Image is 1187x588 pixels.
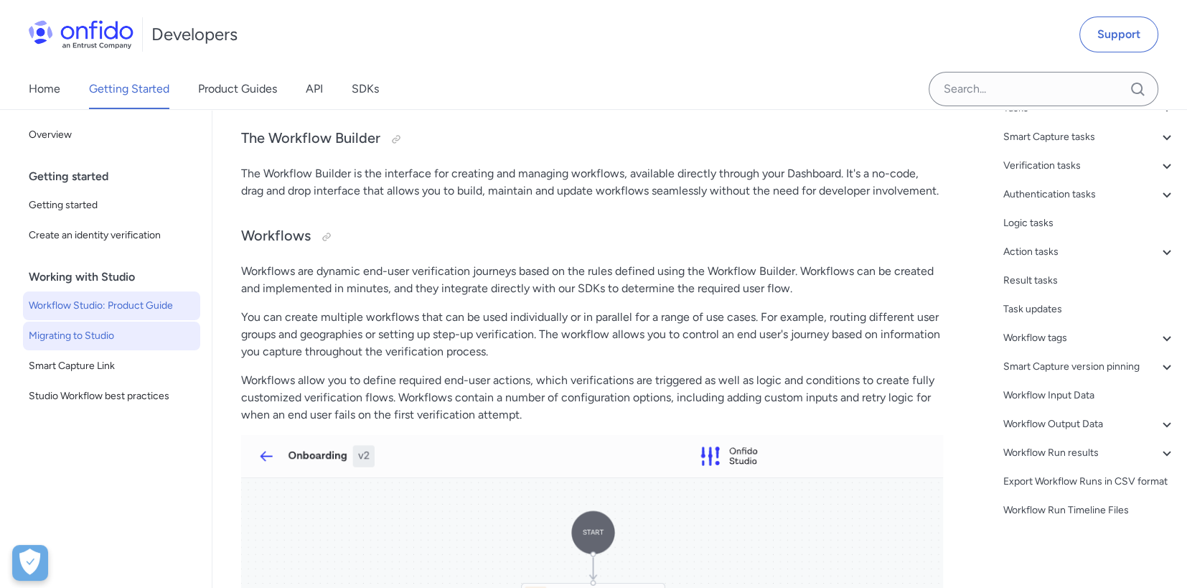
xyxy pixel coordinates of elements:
a: Action tasks [1003,243,1176,261]
a: Studio Workflow best practices [23,382,200,411]
input: Onfido search input field [929,72,1158,106]
a: Verification tasks [1003,157,1176,174]
span: Migrating to Studio [29,327,194,345]
a: Migrating to Studio [23,322,200,350]
a: Product Guides [198,69,277,109]
a: SDKs [352,69,379,109]
a: Workflow Run results [1003,444,1176,462]
h3: The Workflow Builder [241,128,943,151]
a: Support [1079,17,1158,52]
a: Workflow Run Timeline Files [1003,502,1176,519]
div: Working with Studio [29,263,206,291]
a: Smart Capture version pinning [1003,358,1176,375]
a: Workflow Output Data [1003,416,1176,433]
a: Overview [23,121,200,149]
a: Workflow Studio: Product Guide [23,291,200,320]
p: Workflows are dynamic end-user verification journeys based on the rules defined using the Workflo... [241,263,943,297]
span: Studio Workflow best practices [29,388,194,405]
a: Workflow Input Data [1003,387,1176,404]
div: Getting started [29,162,206,191]
button: Open Preferences [12,545,48,581]
a: Result tasks [1003,272,1176,289]
span: Smart Capture Link [29,358,194,375]
a: Logic tasks [1003,215,1176,232]
a: API [306,69,323,109]
span: Workflow Studio: Product Guide [29,297,194,314]
a: Task updates [1003,301,1176,318]
a: Home [29,69,60,109]
a: Smart Capture Link [23,352,200,381]
a: Smart Capture tasks [1003,129,1176,146]
div: Cookie Preferences [12,545,48,581]
span: Overview [29,126,194,144]
a: Workflow tags [1003,330,1176,347]
a: Getting Started [89,69,169,109]
a: Create an identity verification [23,221,200,250]
h1: Developers [151,23,238,46]
a: Getting started [23,191,200,220]
a: Authentication tasks [1003,186,1176,203]
span: Getting started [29,197,194,214]
img: Onfido Logo [29,20,133,49]
p: The Workflow Builder is the interface for creating and managing workflows, available directly thr... [241,165,943,200]
span: Create an identity verification [29,227,194,244]
p: You can create multiple workflows that can be used individually or in parallel for a range of use... [241,309,943,360]
a: Export Workflow Runs in CSV format [1003,473,1176,490]
p: Workflows allow you to define required end-user actions, which verifications are triggered as wel... [241,372,943,424]
h3: Workflows [241,225,943,248]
